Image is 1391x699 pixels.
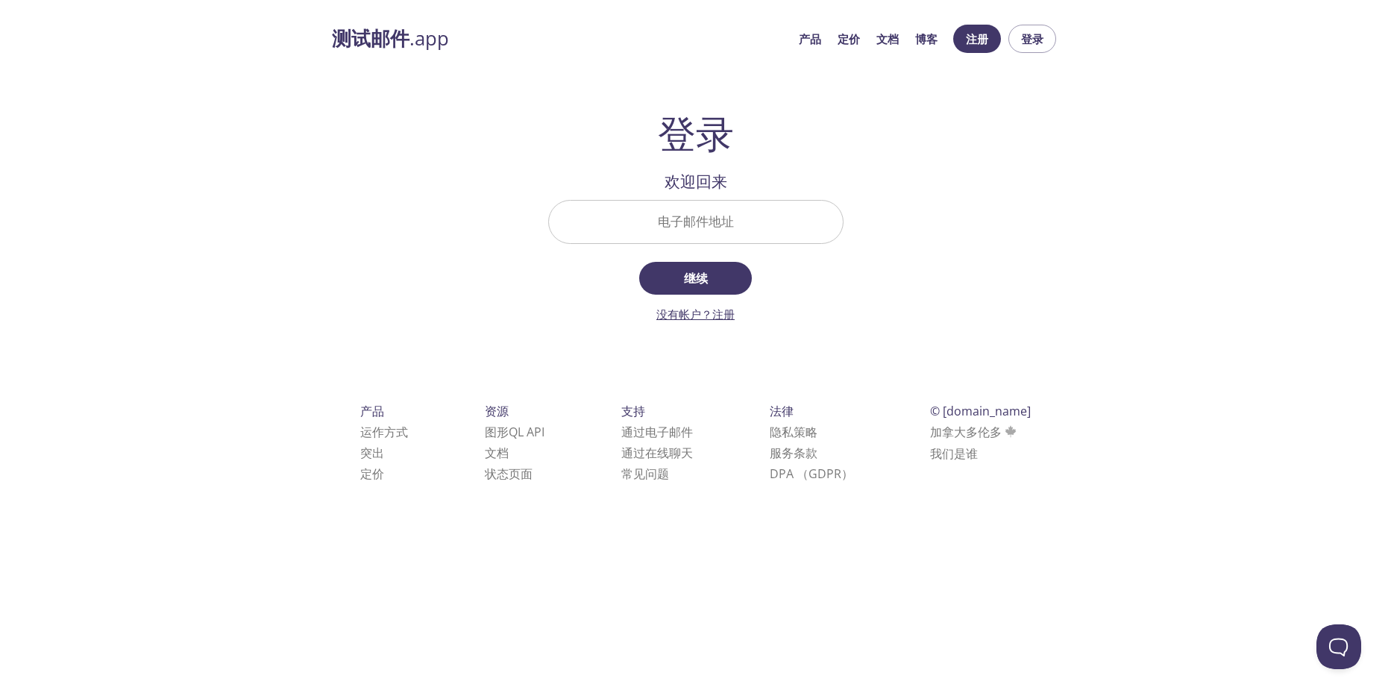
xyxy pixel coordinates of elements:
a: 状态页面 [485,466,533,482]
a: 没有帐户？注册 [656,307,735,322]
h1: 登录 [658,110,734,155]
a: 定价 [360,466,384,482]
iframe: Help Scout Beacon - Open [1316,624,1361,669]
a: 常见问题 [621,466,669,482]
a: 图形QL API [485,424,544,440]
a: 突出 [360,445,384,461]
a: 文档 [485,445,509,461]
span: 产品 [360,403,384,419]
a: 我们是谁 [930,445,978,462]
span: 注册 [965,29,989,48]
span: 法律 [770,403,794,419]
a: 定价 [838,29,860,48]
strong: 测试邮件 [332,25,409,51]
span: 登录 [1020,29,1044,48]
span: 资源 [485,403,509,419]
a: 产品 [799,29,821,48]
span: 支持 [621,403,645,419]
button: 登录 [1008,25,1056,53]
button: 注册 [953,25,1001,53]
button: 继续 [639,262,751,295]
a: DPA （GDPR） [770,466,853,482]
span: 继续 [656,268,735,289]
a: 运作方式 [360,424,408,440]
a: 博客 [915,29,938,48]
span: © [DOMAIN_NAME] [930,403,1031,419]
a: 服务条款 [770,445,817,461]
h2: 欢迎回来 [548,169,844,194]
a: 隐私策略 [770,424,817,440]
a: 通过在线聊天 [621,445,693,461]
a: 通过电子邮件 [621,424,693,440]
font: 加拿大多伦多 [930,424,1002,440]
a: 文档 [876,29,899,48]
a: 测试邮件.app [332,26,787,51]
